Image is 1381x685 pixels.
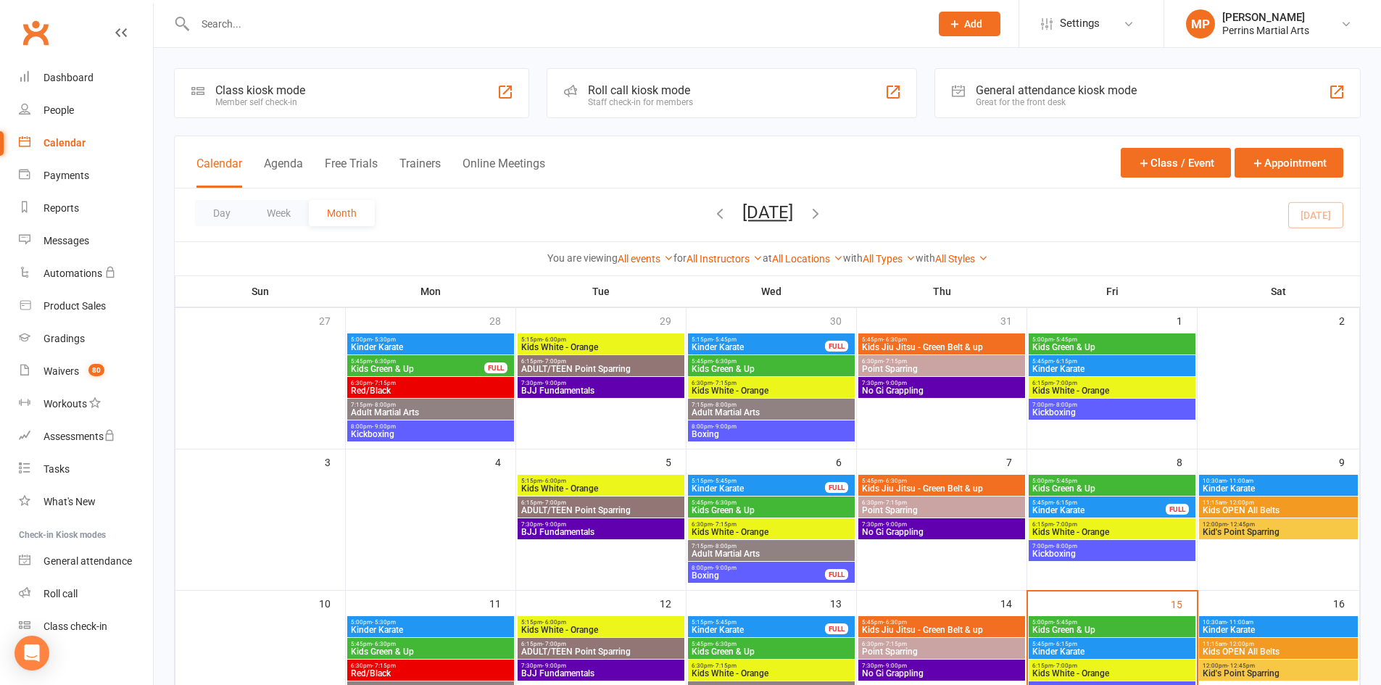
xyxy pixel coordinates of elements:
[772,253,843,265] a: All Locations
[1202,641,1355,647] span: 11:15am
[1032,343,1193,352] span: Kids Green & Up
[691,484,826,493] span: Kinder Karate
[861,663,1022,669] span: 7:30pm
[43,620,107,632] div: Class check-in
[939,12,1000,36] button: Add
[350,358,485,365] span: 5:45pm
[1053,380,1077,386] span: - 7:00pm
[1032,663,1193,669] span: 6:15pm
[19,545,153,578] a: General attendance kiosk mode
[43,170,89,181] div: Payments
[691,358,852,365] span: 5:45pm
[542,663,566,669] span: - 9:00pm
[19,290,153,323] a: Product Sales
[350,647,511,656] span: Kids Green & Up
[830,591,856,615] div: 13
[489,591,515,615] div: 11
[1202,499,1355,506] span: 11:15am
[521,478,681,484] span: 5:15pm
[19,486,153,518] a: What's New
[883,521,907,528] span: - 9:00pm
[691,647,852,656] span: Kids Green & Up
[825,569,848,580] div: FULL
[830,308,856,332] div: 30
[372,358,396,365] span: - 6:30pm
[521,626,681,634] span: Kids White - Orange
[857,276,1027,307] th: Thu
[19,225,153,257] a: Messages
[660,308,686,332] div: 29
[1000,591,1027,615] div: 14
[43,300,106,312] div: Product Sales
[691,528,852,536] span: Kids White - Orange
[19,420,153,453] a: Assessments
[843,252,863,264] strong: with
[1032,478,1193,484] span: 5:00pm
[861,336,1022,343] span: 5:45pm
[542,478,566,484] span: - 6:00pm
[713,402,737,408] span: - 8:00pm
[19,62,153,94] a: Dashboard
[1032,402,1193,408] span: 7:00pm
[861,358,1022,365] span: 6:30pm
[691,543,852,549] span: 7:15pm
[542,499,566,506] span: - 7:00pm
[350,669,511,678] span: Red/Black
[43,588,78,599] div: Roll call
[1166,504,1189,515] div: FULL
[19,323,153,355] a: Gradings
[691,506,852,515] span: Kids Green & Up
[350,402,511,408] span: 7:15pm
[350,380,511,386] span: 6:30pm
[1032,528,1193,536] span: Kids White - Orange
[1202,663,1355,669] span: 12:00pm
[1032,669,1193,678] span: Kids White - Orange
[861,343,1022,352] span: Kids Jiu Jitsu - Green Belt & up
[43,463,70,475] div: Tasks
[1202,521,1355,528] span: 12:00pm
[350,619,511,626] span: 5:00pm
[691,478,826,484] span: 5:15pm
[521,358,681,365] span: 6:15pm
[350,336,511,343] span: 5:00pm
[309,200,375,226] button: Month
[350,626,511,634] span: Kinder Karate
[691,430,852,439] span: Boxing
[43,555,132,567] div: General attendance
[1032,380,1193,386] span: 6:15pm
[1333,591,1359,615] div: 16
[883,380,907,386] span: - 9:00pm
[660,591,686,615] div: 12
[521,343,681,352] span: Kids White - Orange
[521,521,681,528] span: 7:30pm
[1053,402,1077,408] span: - 8:00pm
[861,386,1022,395] span: No Gi Grappling
[1053,619,1077,626] span: - 5:45pm
[19,192,153,225] a: Reports
[763,252,772,264] strong: at
[43,202,79,214] div: Reports
[691,365,852,373] span: Kids Green & Up
[861,669,1022,678] span: No Gi Grappling
[372,402,396,408] span: - 8:00pm
[521,484,681,493] span: Kids White - Orange
[687,276,857,307] th: Wed
[1060,7,1100,40] span: Settings
[1227,619,1253,626] span: - 11:00am
[43,398,87,410] div: Workouts
[1227,478,1253,484] span: - 11:00am
[687,253,763,265] a: All Instructors
[319,308,345,332] div: 27
[883,499,907,506] span: - 7:15pm
[542,619,566,626] span: - 6:00pm
[825,482,848,493] div: FULL
[484,362,507,373] div: FULL
[372,663,396,669] span: - 7:15pm
[521,499,681,506] span: 6:15pm
[861,365,1022,373] span: Point Sparring
[861,484,1022,493] span: Kids Jiu Jitsu - Green Belt & up
[19,257,153,290] a: Automations
[1006,449,1027,473] div: 7
[350,408,511,417] span: Adult Martial Arts
[665,449,686,473] div: 5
